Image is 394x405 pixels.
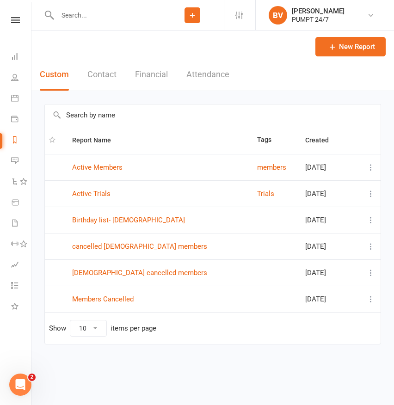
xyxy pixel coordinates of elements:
a: Active Trials [72,190,111,198]
a: Birthday list- [DEMOGRAPHIC_DATA] [72,216,185,224]
button: Report Name [72,135,121,146]
button: Trials [257,188,274,199]
button: Attendance [186,59,229,91]
input: Search... [55,9,161,22]
a: What's New [11,297,32,318]
iframe: Intercom live chat [9,374,31,396]
div: items per page [111,325,156,332]
td: [DATE] [301,286,355,312]
td: [DATE] [301,259,355,286]
div: [PERSON_NAME] [292,7,345,15]
button: Custom [40,59,69,91]
a: Payments [11,110,32,130]
button: Contact [87,59,117,91]
a: [DEMOGRAPHIC_DATA] cancelled members [72,269,207,277]
a: People [11,68,32,89]
a: Active Members [72,163,123,172]
button: Financial [135,59,168,91]
a: Dashboard [11,47,32,68]
a: Assessments [11,255,32,276]
span: 2 [28,374,36,381]
span: Created [305,136,339,144]
div: PUMPT 24/7 [292,15,345,24]
div: Show [49,320,156,337]
a: New Report [315,37,386,56]
a: Members Cancelled [72,295,134,303]
div: BV [269,6,287,25]
a: Product Sales [11,193,32,214]
td: [DATE] [301,154,355,180]
td: [DATE] [301,233,355,259]
input: Search by name [45,104,381,126]
span: Report Name [72,136,121,144]
a: Calendar [11,89,32,110]
th: Tags [253,126,301,154]
td: [DATE] [301,180,355,207]
button: members [257,162,286,173]
td: [DATE] [301,207,355,233]
a: cancelled [DEMOGRAPHIC_DATA] members [72,242,207,251]
button: Created [305,135,339,146]
a: Reports [11,130,32,151]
